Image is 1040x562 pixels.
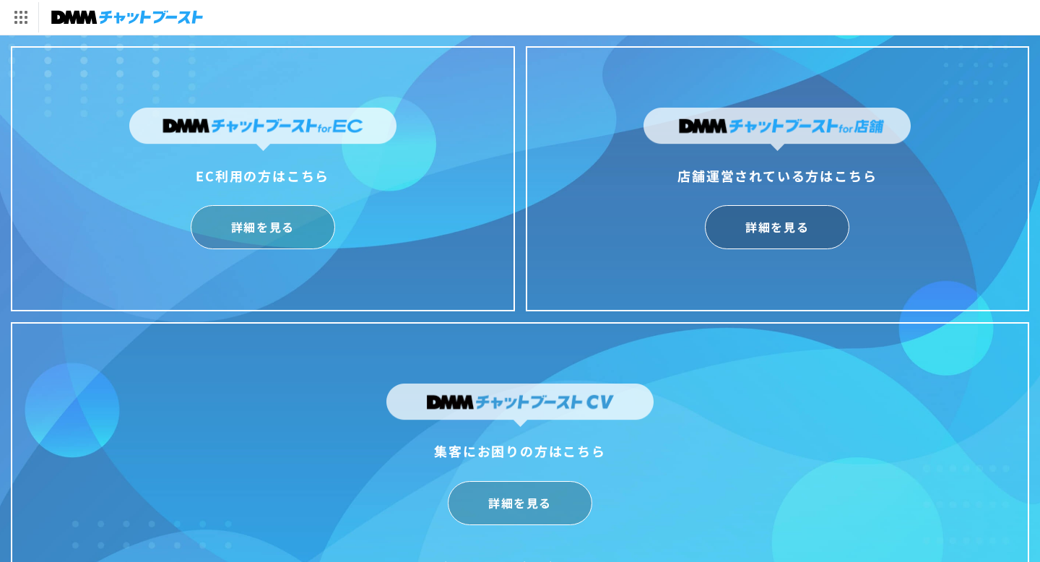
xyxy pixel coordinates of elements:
img: サービス [2,2,38,33]
img: DMMチャットブーストfor店舗 [643,108,911,151]
img: DMMチャットブーストforEC [129,108,396,151]
img: チャットブースト [51,7,203,27]
div: 店舗運営されている方はこちら [643,164,911,187]
a: 詳細を見る [448,481,592,525]
img: DMMチャットブーストCV [386,384,654,427]
a: 詳細を見る [705,205,849,249]
a: 詳細を見る [191,205,335,249]
div: 集客にお困りの方はこちら [386,439,654,462]
div: EC利用の方はこちら [129,164,396,187]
